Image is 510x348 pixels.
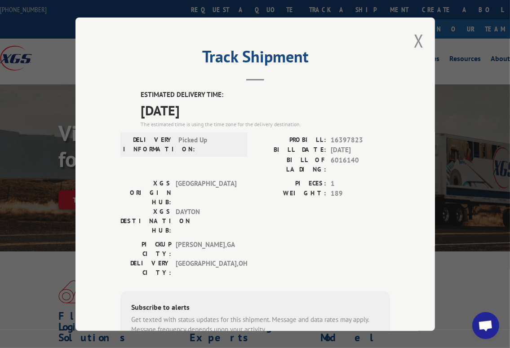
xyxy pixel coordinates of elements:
[131,301,379,314] div: Subscribe to alerts
[120,239,171,258] label: PICKUP CITY:
[255,145,326,155] label: BILL DATE:
[176,258,236,277] span: [GEOGRAPHIC_DATA] , OH
[176,239,236,258] span: [PERSON_NAME] , GA
[472,312,499,339] a: Open chat
[131,314,379,335] div: Get texted with status updates for this shipment. Message and data rates may apply. Message frequ...
[331,145,390,155] span: [DATE]
[331,178,390,189] span: 1
[141,90,390,100] label: ESTIMATED DELIVERY TIME:
[141,120,390,128] div: The estimated time is using the time zone for the delivery destination.
[255,135,326,145] label: PROBILL:
[331,135,390,145] span: 16397823
[120,50,390,67] h2: Track Shipment
[255,189,326,199] label: WEIGHT:
[123,135,174,154] label: DELIVERY INFORMATION:
[141,100,390,120] span: [DATE]
[120,178,171,207] label: XGS ORIGIN HUB:
[176,207,236,235] span: DAYTON
[255,155,326,174] label: BILL OF LADING:
[255,178,326,189] label: PIECES:
[331,189,390,199] span: 189
[120,258,171,277] label: DELIVERY CITY:
[414,29,424,53] button: Close modal
[331,155,390,174] span: 6016140
[178,135,239,154] span: Picked Up
[176,178,236,207] span: [GEOGRAPHIC_DATA]
[120,207,171,235] label: XGS DESTINATION HUB:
